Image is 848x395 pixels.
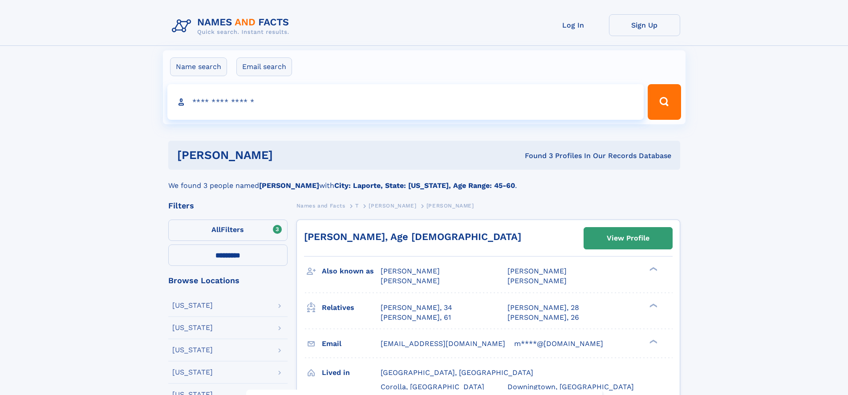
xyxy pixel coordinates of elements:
[647,338,658,344] div: ❯
[507,277,567,285] span: [PERSON_NAME]
[381,339,505,348] span: [EMAIL_ADDRESS][DOMAIN_NAME]
[507,303,579,313] a: [PERSON_NAME], 28
[168,14,296,38] img: Logo Names and Facts
[168,220,288,241] label: Filters
[609,14,680,36] a: Sign Up
[167,84,644,120] input: search input
[507,313,579,322] a: [PERSON_NAME], 26
[322,300,381,315] h3: Relatives
[381,267,440,275] span: [PERSON_NAME]
[322,365,381,380] h3: Lived in
[168,170,680,191] div: We found 3 people named with .
[369,203,416,209] span: [PERSON_NAME]
[236,57,292,76] label: Email search
[172,346,213,354] div: [US_STATE]
[296,200,345,211] a: Names and Facts
[168,202,288,210] div: Filters
[168,277,288,285] div: Browse Locations
[647,266,658,272] div: ❯
[381,313,451,322] a: [PERSON_NAME], 61
[322,264,381,279] h3: Also known as
[170,57,227,76] label: Name search
[381,277,440,285] span: [PERSON_NAME]
[177,150,399,161] h1: [PERSON_NAME]
[607,228,649,248] div: View Profile
[584,228,672,249] a: View Profile
[381,303,452,313] a: [PERSON_NAME], 34
[172,302,213,309] div: [US_STATE]
[259,181,319,190] b: [PERSON_NAME]
[426,203,474,209] span: [PERSON_NAME]
[355,203,359,209] span: T
[334,181,515,190] b: City: Laporte, State: [US_STATE], Age Range: 45-60
[399,151,671,161] div: Found 3 Profiles In Our Records Database
[538,14,609,36] a: Log In
[381,383,484,391] span: Corolla, [GEOGRAPHIC_DATA]
[211,225,221,234] span: All
[322,336,381,351] h3: Email
[172,324,213,331] div: [US_STATE]
[647,302,658,308] div: ❯
[355,200,359,211] a: T
[369,200,416,211] a: [PERSON_NAME]
[304,231,521,242] a: [PERSON_NAME], Age [DEMOGRAPHIC_DATA]
[381,368,533,377] span: [GEOGRAPHIC_DATA], [GEOGRAPHIC_DATA]
[648,84,681,120] button: Search Button
[172,369,213,376] div: [US_STATE]
[507,383,634,391] span: Downingtown, [GEOGRAPHIC_DATA]
[507,267,567,275] span: [PERSON_NAME]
